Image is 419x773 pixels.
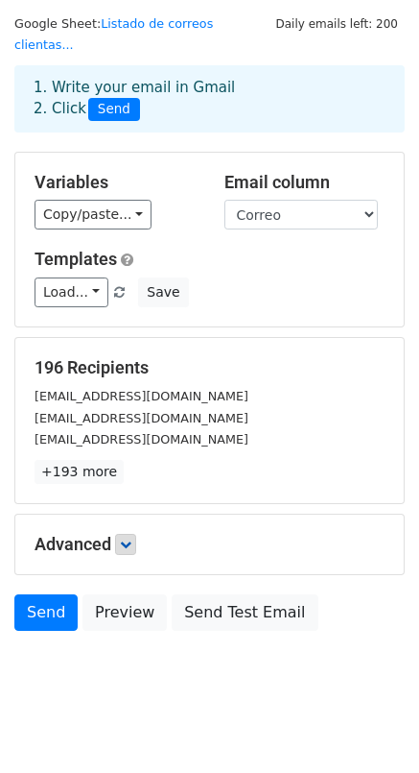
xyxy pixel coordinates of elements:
[14,16,213,53] small: Google Sheet:
[82,594,167,631] a: Preview
[172,594,317,631] a: Send Test Email
[35,249,117,269] a: Templates
[35,460,124,484] a: +193 more
[19,77,400,121] div: 1. Write your email in Gmail 2. Click
[35,357,384,378] h5: 196 Recipients
[35,172,196,193] h5: Variables
[35,534,384,555] h5: Advanced
[323,681,419,773] div: Widget de chat
[88,98,140,121] span: Send
[224,172,385,193] h5: Email column
[35,432,248,447] small: [EMAIL_ADDRESS][DOMAIN_NAME]
[35,389,248,403] small: [EMAIL_ADDRESS][DOMAIN_NAME]
[14,594,78,631] a: Send
[138,278,188,307] button: Save
[35,278,108,307] a: Load...
[35,411,248,425] small: [EMAIL_ADDRESS][DOMAIN_NAME]
[268,13,405,35] span: Daily emails left: 200
[14,16,213,53] a: Listado de correos clientas...
[35,200,151,229] a: Copy/paste...
[323,681,419,773] iframe: Chat Widget
[268,16,405,31] a: Daily emails left: 200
